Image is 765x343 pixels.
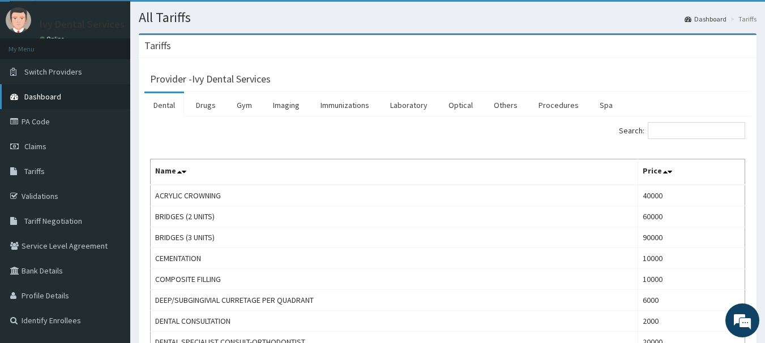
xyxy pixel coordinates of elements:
a: Dental [144,93,184,117]
a: Drugs [187,93,225,117]
a: Immunizations [311,93,378,117]
li: Tariffs [728,14,757,24]
th: Price [638,159,745,185]
h3: Tariffs [144,41,171,51]
img: d_794563401_company_1708531726252_794563401 [21,57,46,85]
td: 10000 [638,269,745,290]
a: Others [485,93,527,117]
p: Ivy Dental Services [40,19,125,29]
textarea: Type your message and hit 'Enter' [6,225,216,265]
td: 60000 [638,206,745,227]
a: Dashboard [685,14,726,24]
td: DENTAL CONSULTATION [151,311,638,332]
a: Spa [591,93,622,117]
span: Tariff Negotiation [24,216,82,226]
span: Claims [24,141,46,151]
a: Laboratory [381,93,437,117]
td: 6000 [638,290,745,311]
div: Minimize live chat window [186,6,213,33]
a: Online [40,35,67,43]
h1: All Tariffs [139,10,757,25]
span: Dashboard [24,92,61,102]
td: 40000 [638,185,745,206]
h3: Provider - Ivy Dental Services [150,74,271,84]
td: CEMENTATION [151,248,638,269]
input: Search: [648,122,745,139]
td: BRIDGES (2 UNITS) [151,206,638,227]
div: Chat with us now [59,63,190,78]
td: COMPOSITE FILLING [151,269,638,290]
td: BRIDGES (3 UNITS) [151,227,638,248]
td: ACRYLIC CROWNING [151,185,638,206]
label: Search: [619,122,745,139]
td: 90000 [638,227,745,248]
a: Gym [228,93,261,117]
span: Tariffs [24,166,45,176]
img: User Image [6,7,31,33]
td: 10000 [638,248,745,269]
a: Imaging [264,93,309,117]
th: Name [151,159,638,185]
td: DEEP/SUBGINGIVIAL CURRETAGE PER QUADRANT [151,290,638,311]
td: 2000 [638,311,745,332]
span: Switch Providers [24,67,82,77]
a: Optical [439,93,482,117]
a: Procedures [529,93,588,117]
span: We're online! [66,101,156,215]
